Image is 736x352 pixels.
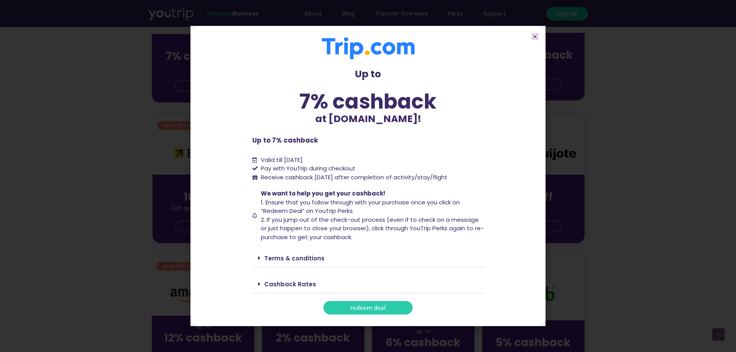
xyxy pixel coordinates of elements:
[261,173,447,181] span: Receive cashback [DATE] after completion of activity/stay/flight
[261,216,484,241] span: 2. If you jump out of the check-out process (even if to check on a message or just happen to clos...
[323,301,413,315] a: redeem deal
[261,189,385,197] span: We want to help you get your cashback!
[259,164,355,173] span: Pay with YouTrip during checkout
[532,34,538,39] a: Close
[252,91,484,112] div: 7% cashback
[252,112,484,126] p: at [DOMAIN_NAME]!
[261,198,460,215] span: 1. Ensure that you follow through with your purchase once you click on “Redeem Deal” on YouTrip P...
[252,249,484,267] div: Terms & conditions
[261,156,303,164] span: Valid till [DATE]
[264,254,325,262] a: Terms & conditions
[252,136,318,145] b: Up to 7% cashback
[264,280,316,288] a: Cashback Rates
[252,275,484,293] div: Cashback Rates
[252,67,484,82] p: Up to
[350,305,386,311] span: redeem deal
